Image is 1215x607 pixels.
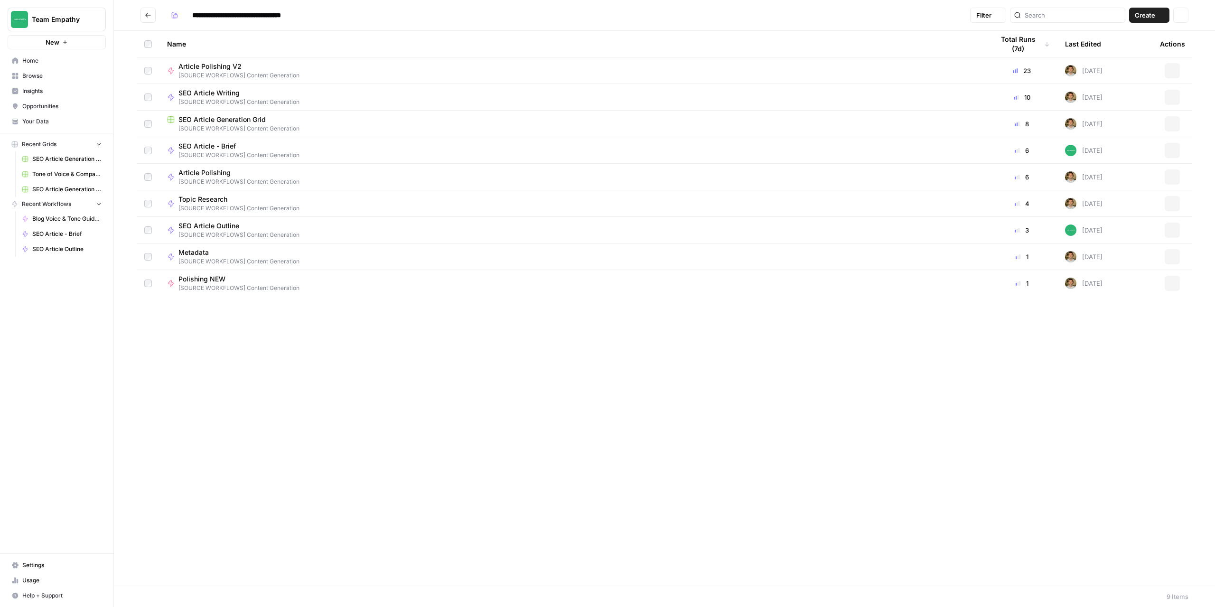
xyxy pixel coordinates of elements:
[8,99,106,114] a: Opportunities
[994,31,1050,57] div: Total Runs (7d)
[167,274,979,292] a: Polishing NEW[SOURCE WORKFLOWS] Content Generation
[8,53,106,68] a: Home
[140,8,156,23] button: Go back
[178,231,299,239] span: [SOURCE WORKFLOWS] Content Generation
[1065,65,1076,76] img: 9peqd3ak2lieyojmlm10uxo82l57
[18,242,106,257] a: SEO Article Outline
[178,115,266,124] span: SEO Article Generation Grid
[18,211,106,226] a: Blog Voice & Tone Guidelines
[1065,31,1101,57] div: Last Edited
[178,257,299,266] span: [SOURCE WORKFLOWS] Content Generation
[178,88,292,98] span: SEO Article Writing
[167,115,979,133] a: SEO Article Generation Grid[SOURCE WORKFLOWS] Content Generation
[1065,198,1076,209] img: 9peqd3ak2lieyojmlm10uxo82l57
[178,221,292,231] span: SEO Article Outline
[167,168,979,186] a: Article Polishing[SOURCE WORKFLOWS] Content Generation
[167,31,979,57] div: Name
[1065,224,1076,236] img: wwg0kvabo36enf59sssm51gfoc5r
[22,56,102,65] span: Home
[32,15,89,24] span: Team Empathy
[8,68,106,84] a: Browse
[994,93,1050,102] div: 10
[1065,251,1076,262] img: 9peqd3ak2lieyojmlm10uxo82l57
[18,182,106,197] a: SEO Article Generation Grid - Two Dudes
[22,117,102,126] span: Your Data
[1065,171,1076,183] img: 9peqd3ak2lieyojmlm10uxo82l57
[994,146,1050,155] div: 6
[32,230,102,238] span: SEO Article - Brief
[167,124,979,133] span: [SOURCE WORKFLOWS] Content Generation
[18,151,106,167] a: SEO Article Generation Grid - Smart Access
[22,200,71,208] span: Recent Workflows
[994,172,1050,182] div: 6
[22,87,102,95] span: Insights
[11,11,28,28] img: Team Empathy Logo
[167,62,979,80] a: Article Polishing V2[SOURCE WORKFLOWS] Content Generation
[1065,118,1076,130] img: 9peqd3ak2lieyojmlm10uxo82l57
[22,140,56,149] span: Recent Grids
[970,8,1006,23] button: Filter
[8,114,106,129] a: Your Data
[46,37,59,47] span: New
[8,84,106,99] a: Insights
[178,151,299,159] span: [SOURCE WORKFLOWS] Content Generation
[8,137,106,151] button: Recent Grids
[1065,92,1103,103] div: [DATE]
[1065,251,1103,262] div: [DATE]
[8,197,106,211] button: Recent Workflows
[32,170,102,178] span: Tone of Voice & Company Research
[178,168,292,177] span: Article Polishing
[1160,31,1185,57] div: Actions
[1129,8,1169,23] button: Create
[994,66,1050,75] div: 23
[994,119,1050,129] div: 8
[22,576,102,585] span: Usage
[8,573,106,588] a: Usage
[8,588,106,603] button: Help + Support
[8,8,106,31] button: Workspace: Team Empathy
[167,248,979,266] a: Metadata[SOURCE WORKFLOWS] Content Generation
[178,177,299,186] span: [SOURCE WORKFLOWS] Content Generation
[178,98,299,106] span: [SOURCE WORKFLOWS] Content Generation
[1065,145,1076,156] img: wwg0kvabo36enf59sssm51gfoc5r
[1167,592,1188,601] div: 9 Items
[1065,118,1103,130] div: [DATE]
[32,245,102,253] span: SEO Article Outline
[22,591,102,600] span: Help + Support
[18,167,106,182] a: Tone of Voice & Company Research
[32,185,102,194] span: SEO Article Generation Grid - Two Dudes
[178,71,299,80] span: [SOURCE WORKFLOWS] Content Generation
[167,195,979,213] a: Topic Research[SOURCE WORKFLOWS] Content Generation
[1025,10,1121,20] input: Search
[32,155,102,163] span: SEO Article Generation Grid - Smart Access
[1065,145,1103,156] div: [DATE]
[22,102,102,111] span: Opportunities
[1065,278,1076,289] img: 9peqd3ak2lieyojmlm10uxo82l57
[32,215,102,223] span: Blog Voice & Tone Guidelines
[178,274,292,284] span: Polishing NEW
[8,558,106,573] a: Settings
[8,35,106,49] button: New
[167,221,979,239] a: SEO Article Outline[SOURCE WORKFLOWS] Content Generation
[1065,171,1103,183] div: [DATE]
[18,226,106,242] a: SEO Article - Brief
[22,72,102,80] span: Browse
[178,62,292,71] span: Article Polishing V2
[1065,198,1103,209] div: [DATE]
[994,199,1050,208] div: 4
[994,252,1050,261] div: 1
[22,561,102,570] span: Settings
[994,225,1050,235] div: 3
[178,284,299,292] span: [SOURCE WORKFLOWS] Content Generation
[976,10,991,20] span: Filter
[167,88,979,106] a: SEO Article Writing[SOURCE WORKFLOWS] Content Generation
[178,141,292,151] span: SEO Article - Brief
[1065,65,1103,76] div: [DATE]
[178,195,292,204] span: Topic Research
[1065,278,1103,289] div: [DATE]
[1065,92,1076,103] img: 9peqd3ak2lieyojmlm10uxo82l57
[1135,10,1155,20] span: Create
[994,279,1050,288] div: 1
[178,248,292,257] span: Metadata
[178,204,299,213] span: [SOURCE WORKFLOWS] Content Generation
